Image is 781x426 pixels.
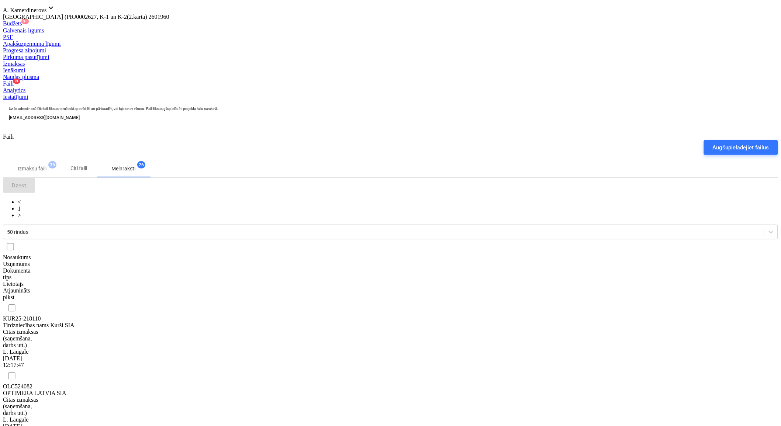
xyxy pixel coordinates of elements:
div: Augšupielādējiet failus [713,143,769,152]
span: 9+ [13,79,20,84]
a: Page 1 is your current page [18,205,21,212]
div: OLC524082 [3,383,114,390]
a: Pirkuma pasūtījumi [3,54,778,60]
a: PSF [3,34,778,41]
a: Budžets9+ [3,20,778,27]
div: [DATE] 12:17:47 [3,355,40,368]
a: Izmaksas [3,60,778,67]
div: Atjaunināts plkst [3,287,40,301]
span: 26 [137,161,145,169]
div: [GEOGRAPHIC_DATA] (PRJ0002627, K-1 un K-2(2.kārta) 2601960 [3,14,778,20]
div: L. Laugale [3,349,40,355]
div: Tirdzniecības nams Kurši SIA [3,322,77,329]
div: Citas izmaksas (saņemšana, darbs utt.) [3,329,40,349]
a: Naudas plūsma [3,74,778,80]
a: Previous page [18,199,21,205]
span: A. Kamerdinerovs [3,7,46,13]
div: OPTIMERA LATVIA SIA [3,390,77,396]
p: Izmaksu faili [18,165,46,173]
div: Dokumenta tips [3,267,40,281]
span: Faili [3,134,14,140]
div: Uzņēmums [3,261,77,267]
div: Citas izmaksas (saņemšana, darbs utt.) [3,396,40,416]
div: Faili [3,80,778,87]
iframe: Chat Widget [744,391,781,426]
p: [EMAIL_ADDRESS][DOMAIN_NAME] [9,114,772,122]
div: Budžets [3,20,778,27]
a: Iestatījumi [3,94,778,100]
p: Melnraksti [111,165,135,173]
p: Citi faili [70,164,88,172]
a: Analytics [3,87,778,94]
div: Nosaukums [3,254,114,261]
div: L. Laugale [3,416,40,423]
span: 9+ [21,19,29,24]
a: Progresa ziņojumi [3,47,778,54]
a: Faili9+ [3,80,778,87]
div: KUR25-218110 [3,315,114,322]
div: Lietotājs [3,281,40,287]
a: Next page [18,212,21,218]
button: Augšupielādējiet failus [704,140,778,155]
a: Ienākumi [3,67,778,74]
p: Uz šo adresi nosūtītie faili tiks automātiski apstrādāti un pārbaudīti, vai tajos nav vīrusu. Fai... [9,106,772,111]
a: Galvenais līgums [3,27,778,34]
i: keyboard_arrow_down [46,3,55,12]
a: Apakšuzņēmuma līgumi [3,41,778,47]
span: 35 [48,161,56,169]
